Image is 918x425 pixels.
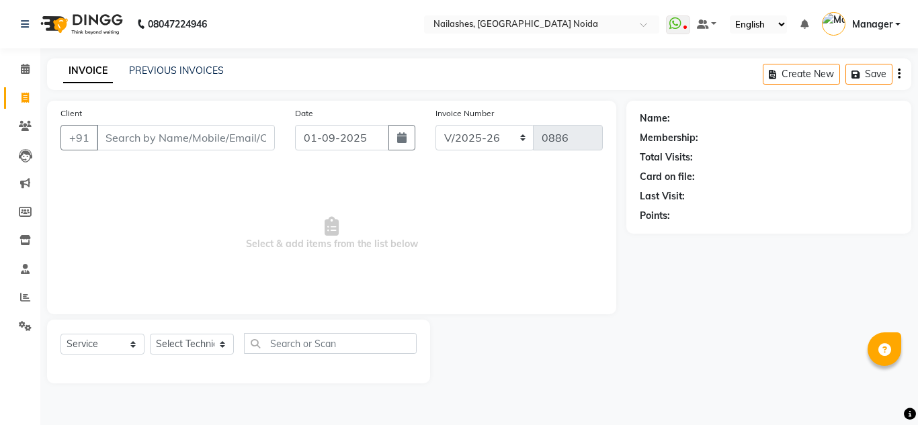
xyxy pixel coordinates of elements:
[295,107,313,120] label: Date
[640,209,670,223] div: Points:
[97,125,275,150] input: Search by Name/Mobile/Email/Code
[852,17,892,32] span: Manager
[60,125,98,150] button: +91
[129,64,224,77] a: PREVIOUS INVOICES
[640,170,695,184] div: Card on file:
[640,189,685,203] div: Last Visit:
[640,150,693,164] div: Total Visits:
[640,131,698,145] div: Membership:
[63,59,113,83] a: INVOICE
[822,12,845,36] img: Manager
[244,333,417,354] input: Search or Scan
[60,107,82,120] label: Client
[34,5,126,43] img: logo
[763,64,840,85] button: Create New
[435,107,494,120] label: Invoice Number
[148,5,207,43] b: 08047224946
[640,111,670,126] div: Name:
[845,64,892,85] button: Save
[60,167,603,301] span: Select & add items from the list below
